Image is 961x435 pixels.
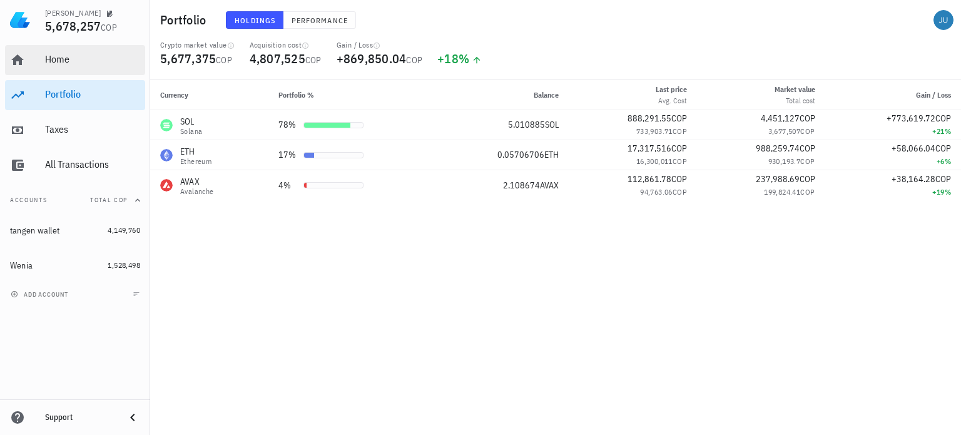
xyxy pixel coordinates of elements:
span: 888,291.55 [628,113,671,124]
span: COP [800,187,815,197]
span: AVAX [540,180,559,191]
span: COP [216,54,232,66]
button: AccountsTotal COP [5,185,145,215]
span: 237,988.69 [756,173,800,185]
div: Avalanche [180,188,214,195]
span: COP [800,113,815,124]
span: +58,066.04 [892,143,935,154]
div: +19 [835,186,952,198]
span: 5,677,375 [160,50,216,67]
span: 733,903.71 [636,126,673,136]
a: Wenia 1,528,498 [5,250,145,280]
span: 988,259.74 [756,143,800,154]
div: [PERSON_NAME] [45,8,101,18]
div: SOL [180,115,202,128]
div: +21 [835,125,952,138]
span: Balance [534,90,559,100]
div: 4% [278,179,298,192]
div: +18 [437,53,482,65]
span: +773,619.72 [887,113,935,124]
div: Market value [775,84,815,95]
span: Gain / Loss [916,90,951,100]
span: COP [406,54,422,66]
div: Last price [656,84,687,95]
div: All Transactions [45,158,140,170]
span: COP [935,143,951,154]
th: Balance: Not sorted. Activate to sort ascending. [438,80,569,110]
div: Taxes [45,123,140,135]
button: add account [8,288,73,300]
div: Crypto market value [160,40,235,50]
span: Holdings [234,16,275,25]
span: SOL [545,119,559,130]
div: Solana [180,128,202,135]
span: 2.108674 [503,180,540,191]
div: Gain / Loss [337,40,423,50]
span: 5.010885 [508,119,545,130]
span: Portfolio % [278,90,314,100]
div: Acquisition cost [250,40,322,50]
div: AVAX [180,175,214,188]
div: Ethereum [180,158,211,165]
div: +6 [835,155,952,168]
span: COP [673,156,687,166]
div: tangen wallet [10,225,59,236]
a: Portfolio [5,80,145,110]
div: AVAX-icon [160,179,173,192]
th: Portfolio %: Not sorted. Activate to sort ascending. [268,80,438,110]
span: 1,528,498 [108,260,140,270]
span: 4,451,127 [761,113,800,124]
span: COP [671,143,687,154]
div: Portfolio [45,88,140,100]
span: Currency [160,90,188,100]
span: % [459,50,469,67]
div: 17% [278,148,298,161]
span: COP [101,22,117,33]
th: Currency [150,80,268,110]
span: COP [800,143,815,154]
div: Total cost [775,95,815,106]
span: COP [673,187,687,197]
span: % [945,156,951,166]
div: Avg. Cost [656,95,687,106]
span: 16,300,011 [636,156,673,166]
div: 78% [278,118,298,131]
a: Taxes [5,115,145,145]
span: COP [305,54,322,66]
span: ETH [544,149,559,160]
span: 930,193.7 [768,156,801,166]
span: Total COP [90,196,128,204]
div: Wenia [10,260,33,271]
span: COP [935,113,951,124]
span: +869,850.04 [337,50,407,67]
span: COP [800,173,815,185]
span: COP [935,173,951,185]
span: 17,317,516 [628,143,671,154]
span: 112,861.78 [628,173,671,185]
h1: Portfolio [160,10,211,30]
div: SOL-icon [160,119,173,131]
div: ETH [180,145,211,158]
span: % [945,187,951,197]
a: Home [5,45,145,75]
span: Performance [291,16,348,25]
span: COP [671,173,687,185]
a: All Transactions [5,150,145,180]
span: add account [13,290,68,299]
div: avatar [933,10,953,30]
a: tangen wallet 4,149,760 [5,215,145,245]
span: 0.05706706 [497,149,544,160]
div: Home [45,53,140,65]
span: 94,763.06 [640,187,673,197]
span: % [945,126,951,136]
div: ETH-icon [160,149,173,161]
span: 3,677,507 [768,126,801,136]
span: COP [671,113,687,124]
span: 4,807,525 [250,50,305,67]
div: Support [45,412,115,422]
span: COP [800,156,815,166]
button: Performance [283,11,356,29]
span: +38,164.28 [892,173,935,185]
span: 5,678,257 [45,18,101,34]
span: 199,824.41 [764,187,800,197]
